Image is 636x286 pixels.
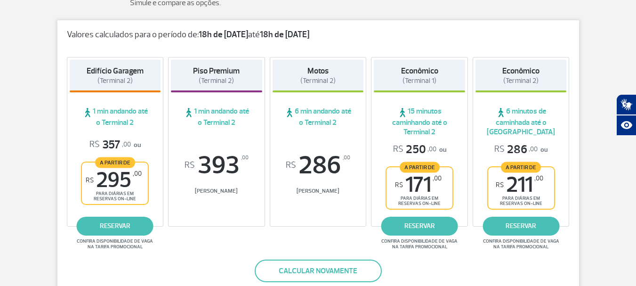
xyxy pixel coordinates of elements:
[502,66,539,76] strong: Econômico
[483,217,559,236] a: reservar
[496,174,543,196] span: 211
[171,153,262,178] span: 393
[241,153,249,163] sup: ,00
[494,142,538,157] span: 286
[260,29,309,40] strong: 18h de [DATE]
[255,260,382,282] button: Calcular novamente
[395,174,442,196] span: 171
[501,162,541,172] span: A partir de
[616,94,636,136] div: Plugin de acessibilidade da Hand Talk.
[199,76,234,85] span: (Terminal 2)
[400,162,440,172] span: A partir de
[273,153,364,178] span: 286
[89,138,131,152] span: 357
[95,157,135,168] span: A partir de
[403,76,436,85] span: (Terminal 1)
[503,76,539,85] span: (Terminal 2)
[77,217,153,236] a: reservar
[401,66,438,76] strong: Econômico
[300,76,336,85] span: (Terminal 2)
[380,238,459,250] span: Confira disponibilidade de vaga na tarifa promocional
[86,176,94,184] sup: R$
[286,160,296,171] sup: R$
[87,66,144,76] strong: Edifício Garagem
[86,170,142,191] span: 295
[171,106,262,127] span: 1 min andando até o Terminal 2
[90,191,140,202] span: para diárias em reservas on-line
[496,196,546,206] span: para diárias em reservas on-line
[393,142,436,157] span: 250
[70,106,161,127] span: 1 min andando até o Terminal 2
[343,153,350,163] sup: ,00
[433,174,442,182] sup: ,00
[616,94,636,115] button: Abrir tradutor de língua de sinais.
[273,106,364,127] span: 6 min andando até o Terminal 2
[494,142,547,157] p: ou
[133,170,142,178] sup: ,00
[374,106,465,137] span: 15 minutos caminhando até o Terminal 2
[393,142,446,157] p: ou
[89,138,141,152] p: ou
[185,160,195,171] sup: R$
[475,106,567,137] span: 6 minutos de caminhada até o [GEOGRAPHIC_DATA]
[97,76,133,85] span: (Terminal 2)
[534,174,543,182] sup: ,00
[273,188,364,195] span: [PERSON_NAME]
[67,30,570,40] p: Valores calculados para o período de: até
[381,217,458,236] a: reservar
[482,238,561,250] span: Confira disponibilidade de vaga na tarifa promocional
[616,115,636,136] button: Abrir recursos assistivos.
[75,238,154,250] span: Confira disponibilidade de vaga na tarifa promocional
[193,66,240,76] strong: Piso Premium
[307,66,329,76] strong: Motos
[199,29,248,40] strong: 18h de [DATE]
[496,181,504,189] sup: R$
[395,181,403,189] sup: R$
[394,196,444,206] span: para diárias em reservas on-line
[171,188,262,195] span: [PERSON_NAME]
